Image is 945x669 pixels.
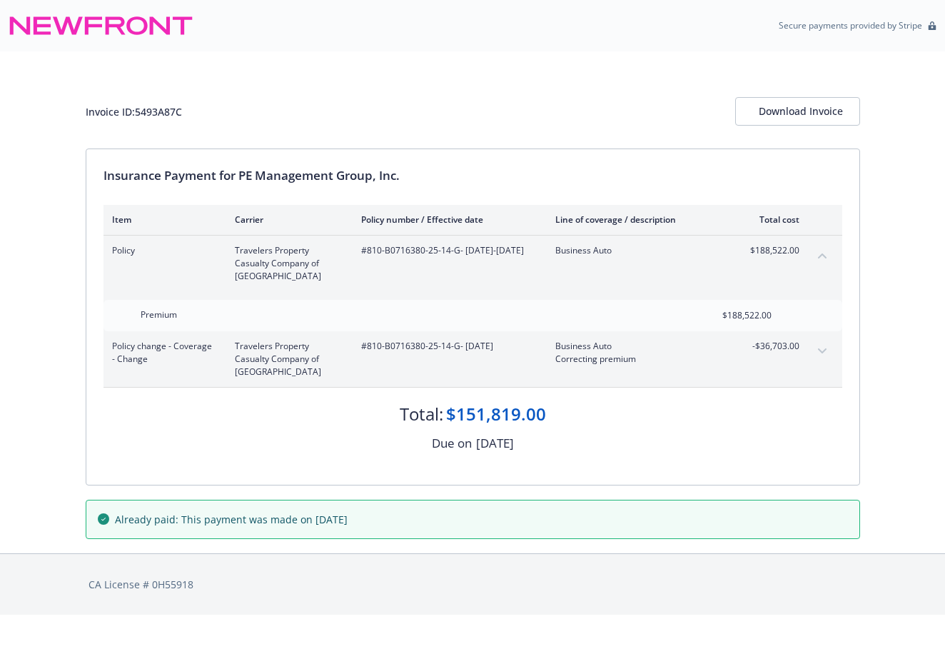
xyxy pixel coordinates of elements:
span: Business Auto [555,244,723,257]
span: #810-B0716380-25-14-G - [DATE]-[DATE] [361,244,532,257]
div: Carrier [235,213,338,226]
div: Download Invoice [759,98,837,125]
span: -$36,703.00 [746,340,799,353]
button: Download Invoice [735,97,860,126]
input: 0.00 [687,305,780,326]
span: Travelers Property Casualty Company of [GEOGRAPHIC_DATA] [235,244,338,283]
div: Policy change - Coverage - ChangeTravelers Property Casualty Company of [GEOGRAPHIC_DATA]#810-B07... [103,331,842,387]
div: Due on [432,434,472,453]
div: Invoice ID: 5493A87C [86,104,182,119]
div: Insurance Payment for PE Management Group, Inc. [103,166,842,185]
div: Total: [400,402,443,426]
div: CA License # 0H55918 [89,577,857,592]
button: expand content [811,340,834,363]
div: $151,819.00 [446,402,546,426]
span: Correcting premium [555,353,723,366]
div: Item [112,213,212,226]
p: Secure payments provided by Stripe [779,19,922,31]
button: collapse content [811,244,834,267]
span: Premium [141,308,177,321]
span: $188,522.00 [746,244,799,257]
div: Total cost [746,213,799,226]
span: Already paid: This payment was made on [DATE] [115,512,348,527]
div: PolicyTravelers Property Casualty Company of [GEOGRAPHIC_DATA]#810-B0716380-25-14-G- [DATE]-[DATE... [103,236,842,291]
span: #810-B0716380-25-14-G - [DATE] [361,340,532,353]
span: Business Auto [555,340,723,353]
span: Business AutoCorrecting premium [555,340,723,366]
div: [DATE] [476,434,514,453]
span: Policy change - Coverage - Change [112,340,212,366]
div: Policy number / Effective date [361,213,532,226]
span: Travelers Property Casualty Company of [GEOGRAPHIC_DATA] [235,340,338,378]
div: Line of coverage / description [555,213,723,226]
span: Policy [112,244,212,257]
